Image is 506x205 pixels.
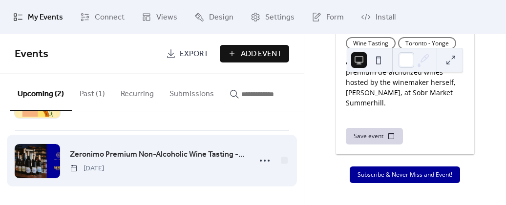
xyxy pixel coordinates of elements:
span: Add Event [241,48,282,60]
a: Views [134,4,185,30]
a: Install [354,4,403,30]
button: Save event [346,128,403,144]
span: Form [326,12,344,23]
a: Form [304,4,351,30]
span: Design [209,12,233,23]
span: Settings [265,12,295,23]
a: My Events [6,4,70,30]
a: Settings [243,4,302,30]
a: Connect [73,4,132,30]
button: Past (1) [72,74,113,110]
div: A guided tasting of Zeronimo's premium de-alcholized wines hosted by the winemaker herself, [PERS... [336,57,474,108]
button: Upcoming (2) [10,74,72,111]
span: Install [376,12,396,23]
span: My Events [28,12,63,23]
span: Events [15,43,48,65]
button: Add Event [220,45,289,62]
button: Subscribe & Never Miss and Event! [350,166,460,183]
button: Recurring [113,74,162,110]
a: Design [187,4,241,30]
span: Export [180,48,209,60]
a: Zeronimo Premium Non-Alcoholic Wine Tasting - [GEOGRAPHIC_DATA] [70,148,245,161]
span: Zeronimo Premium Non-Alcoholic Wine Tasting - [GEOGRAPHIC_DATA] [70,149,245,161]
span: Views [156,12,177,23]
span: [DATE] [70,164,104,174]
span: Connect [95,12,125,23]
button: Submissions [162,74,222,110]
a: Export [159,45,216,62]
